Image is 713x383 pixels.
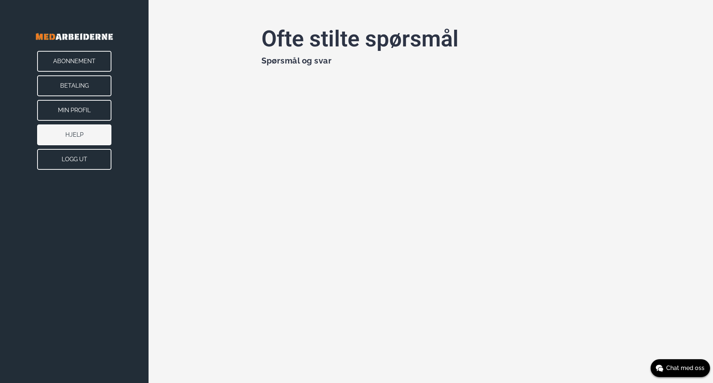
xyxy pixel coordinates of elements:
span: Spørsmål og svar [261,56,332,65]
h1: Ofte stilte spørsmål [261,22,600,56]
button: Logg ut [37,149,111,170]
span: Chat med oss [666,364,704,373]
button: Betaling [37,75,111,96]
button: Chat med oss [651,359,710,377]
button: Abonnement [37,51,111,72]
iframe: faq-iframe [261,66,600,326]
button: Min Profil [37,100,111,121]
button: Hjelp [37,124,111,145]
img: Banner [15,22,134,51]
